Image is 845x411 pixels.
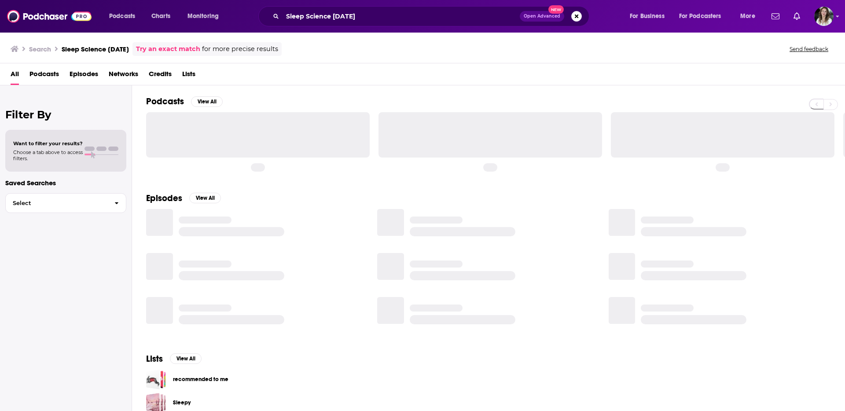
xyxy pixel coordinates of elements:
span: New [548,5,564,14]
a: All [11,67,19,85]
a: ListsView All [146,353,202,364]
button: Send feedback [787,45,831,53]
span: More [740,10,755,22]
button: View All [170,353,202,364]
h3: Search [29,45,51,53]
a: Show notifications dropdown [768,9,783,24]
span: Open Advanced [524,14,560,18]
div: Search podcasts, credits, & more... [267,6,598,26]
span: Monitoring [187,10,219,22]
span: For Podcasters [679,10,721,22]
a: Podcasts [29,67,59,85]
a: Lists [182,67,195,85]
a: Show notifications dropdown [790,9,804,24]
a: Charts [146,9,176,23]
button: View All [189,193,221,203]
a: Credits [149,67,172,85]
p: Saved Searches [5,179,126,187]
span: Charts [151,10,170,22]
img: Podchaser - Follow, Share and Rate Podcasts [7,8,92,25]
img: User Profile [814,7,834,26]
a: Try an exact match [136,44,200,54]
button: Select [5,193,126,213]
button: open menu [673,9,734,23]
a: EpisodesView All [146,193,221,204]
button: open menu [103,9,147,23]
button: Show profile menu [814,7,834,26]
button: View All [191,96,223,107]
span: For Business [630,10,665,22]
h2: Episodes [146,193,182,204]
a: PodcastsView All [146,96,223,107]
span: for more precise results [202,44,278,54]
span: Logged in as mavi [814,7,834,26]
button: Open AdvancedNew [520,11,564,22]
a: recommended to me [173,374,228,384]
input: Search podcasts, credits, & more... [283,9,520,23]
a: Episodes [70,67,98,85]
button: open menu [734,9,766,23]
h2: Filter By [5,108,126,121]
a: recommended to me [146,370,166,389]
a: Networks [109,67,138,85]
span: Want to filter your results? [13,140,83,147]
h2: Lists [146,353,163,364]
button: open menu [624,9,676,23]
h3: Sleep Science [DATE] [62,45,129,53]
span: Podcasts [109,10,135,22]
span: Select [6,200,107,206]
button: open menu [181,9,230,23]
h2: Podcasts [146,96,184,107]
span: Choose a tab above to access filters. [13,149,83,161]
a: Sleepy [173,398,191,407]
